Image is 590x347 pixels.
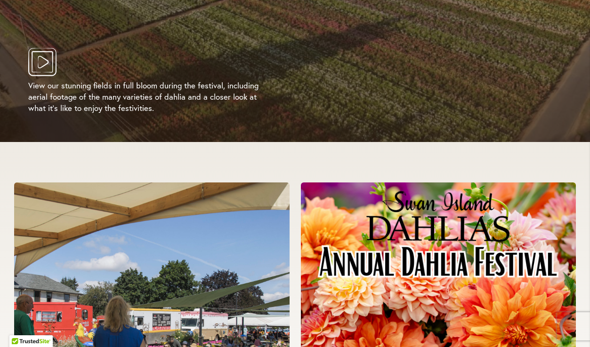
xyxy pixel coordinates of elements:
[28,48,579,76] button: Play Video
[28,80,264,114] p: View our stunning fields in full bloom during the festival, including aerial footage of the many ...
